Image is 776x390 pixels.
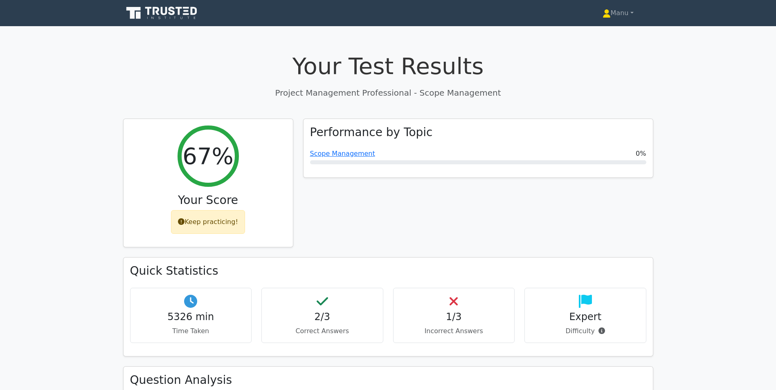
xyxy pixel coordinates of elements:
[130,373,646,387] h3: Question Analysis
[400,311,508,323] h4: 1/3
[636,149,646,159] span: 0%
[130,193,286,207] h3: Your Score
[182,142,233,170] h2: 67%
[268,311,376,323] h4: 2/3
[130,264,646,278] h3: Quick Statistics
[531,326,639,336] p: Difficulty
[171,210,245,234] div: Keep practicing!
[400,326,508,336] p: Incorrect Answers
[123,87,653,99] p: Project Management Professional - Scope Management
[268,326,376,336] p: Correct Answers
[123,52,653,80] h1: Your Test Results
[583,5,653,21] a: Manu
[310,126,433,139] h3: Performance by Topic
[137,311,245,323] h4: 5326 min
[137,326,245,336] p: Time Taken
[531,311,639,323] h4: Expert
[310,150,375,157] a: Scope Management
